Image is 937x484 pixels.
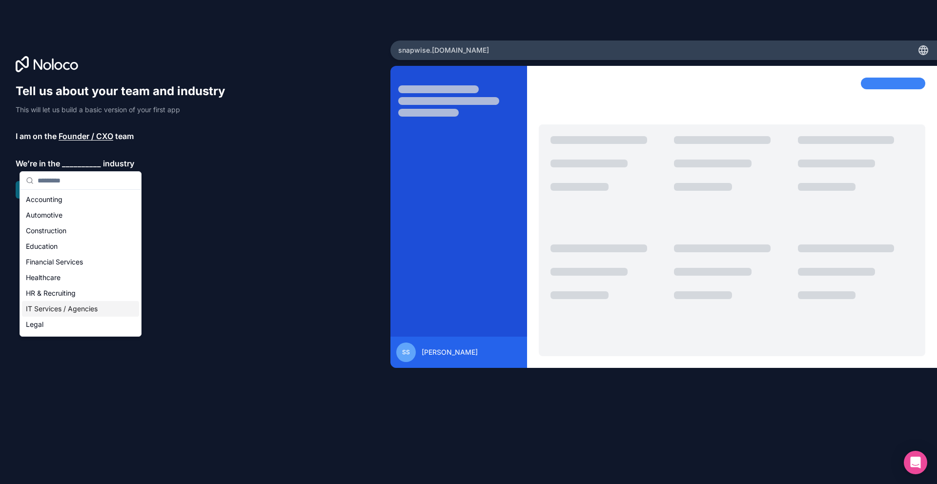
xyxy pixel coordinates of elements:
div: Accounting [22,192,139,207]
span: team [115,130,134,142]
span: SS [402,348,410,356]
span: [PERSON_NAME] [422,347,478,357]
span: __________ [62,158,101,169]
div: Financial Services [22,254,139,270]
div: Manufacturing [22,332,139,348]
span: I am on the [16,130,57,142]
span: industry [103,158,134,169]
div: Healthcare [22,270,139,285]
div: Open Intercom Messenger [904,451,927,474]
h1: Tell us about your team and industry [16,83,234,99]
div: Construction [22,223,139,239]
span: We’re in the [16,158,60,169]
div: Automotive [22,207,139,223]
div: Legal [22,317,139,332]
p: This will let us build a basic version of your first app [16,105,234,115]
span: snapwise .[DOMAIN_NAME] [398,45,489,55]
span: Founder / CXO [59,130,113,142]
div: IT Services / Agencies [22,301,139,317]
div: Suggestions [20,190,141,336]
div: Education [22,239,139,254]
div: HR & Recruiting [22,285,139,301]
